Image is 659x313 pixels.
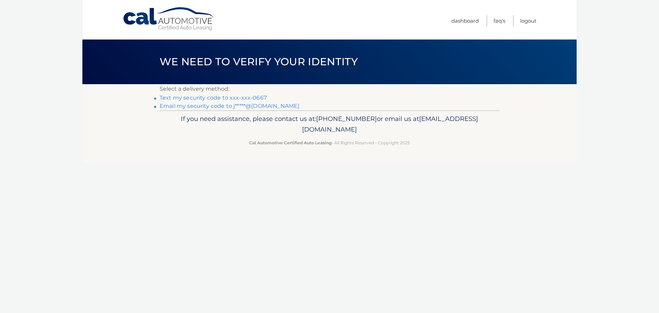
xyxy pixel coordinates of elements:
[160,94,267,101] a: Text my security code to xxx-xxx-0667
[160,55,358,68] span: We need to verify your identity
[164,139,495,146] p: - All Rights Reserved - Copyright 2025
[451,15,479,26] a: Dashboard
[160,103,299,109] a: Email my security code to j*****@[DOMAIN_NAME]
[164,113,495,135] p: If you need assistance, please contact us at: or email us at
[160,84,499,94] p: Select a delivery method:
[494,15,505,26] a: FAQ's
[316,115,377,123] span: [PHONE_NUMBER]
[249,140,332,145] strong: Cal Automotive Certified Auto Leasing
[520,15,536,26] a: Logout
[123,7,215,31] a: Cal Automotive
